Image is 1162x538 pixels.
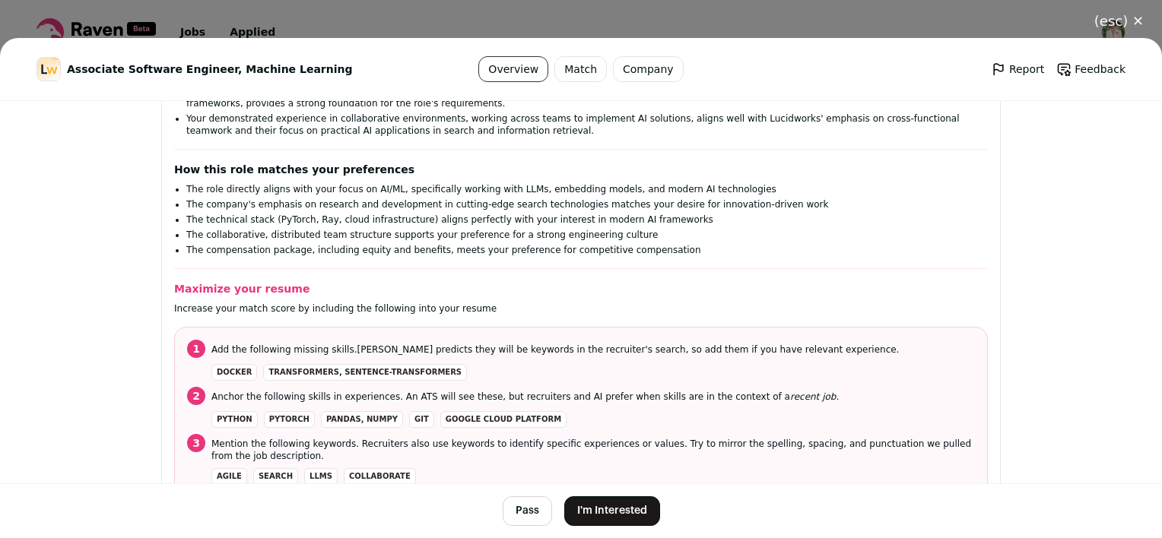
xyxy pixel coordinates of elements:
li: transformers, sentence-transformers [263,364,467,381]
a: Overview [478,56,548,82]
span: 1 [187,340,205,358]
p: Increase your match score by including the following into your resume [174,302,988,315]
a: Report [991,62,1044,77]
button: Pass [503,496,552,526]
li: The company's emphasis on research and development in cutting-edge search technologies matches yo... [186,198,976,210]
li: Python [211,411,258,428]
img: c328cf7058c20f02cdaf698711a6526e9112224344698b4f0f35d48c5504d1d9.jpg [37,58,60,81]
span: Mention the following keywords [211,438,356,449]
span: [PERSON_NAME] predicts they will be keywords in the recruiter's search, so add them if you have r... [211,343,899,356]
button: I'm Interested [564,496,660,526]
li: Your demonstrated experience in collaborative environments, working across teams to implement AI ... [186,112,976,137]
span: 2 [187,387,205,405]
a: Match [554,56,607,82]
a: Company [613,56,684,82]
i: recent job. [790,391,839,402]
li: Google Cloud Platform [440,411,567,428]
h2: Maximize your resume [174,281,988,296]
button: Close modal [1076,5,1162,38]
li: PyTorch [264,411,315,428]
li: pandas, numpy [321,411,403,428]
li: The compensation package, including equity and benefits, meets your preference for competitive co... [186,244,976,256]
li: search [253,468,298,485]
li: The role directly aligns with your focus on AI/ML, specifically working with LLMs, embedding mode... [186,183,976,195]
h2: How this role matches your preferences [174,162,988,177]
li: LLMs [304,468,338,485]
span: Anchor the following skills in experiences [211,391,400,402]
li: The technical stack (PyTorch, Ray, cloud infrastructure) aligns perfectly with your interest in m... [186,214,976,226]
span: . An ATS will see these, but recruiters and AI prefer when skills are in the context of a [211,391,839,403]
li: Docker [211,364,257,381]
span: . Recruiters also use keywords to identify specific experiences or values. Try to mirror the spel... [211,438,975,462]
li: collaborate [344,468,416,485]
li: agile [211,468,247,485]
li: The collaborative, distributed team structure supports your preference for a strong engineering c... [186,229,976,241]
a: Feedback [1056,62,1125,77]
span: Add the following missing skills. [211,344,357,355]
span: 3 [187,434,205,452]
span: Associate Software Engineer, Machine Learning [67,62,353,77]
li: Git [409,411,434,428]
